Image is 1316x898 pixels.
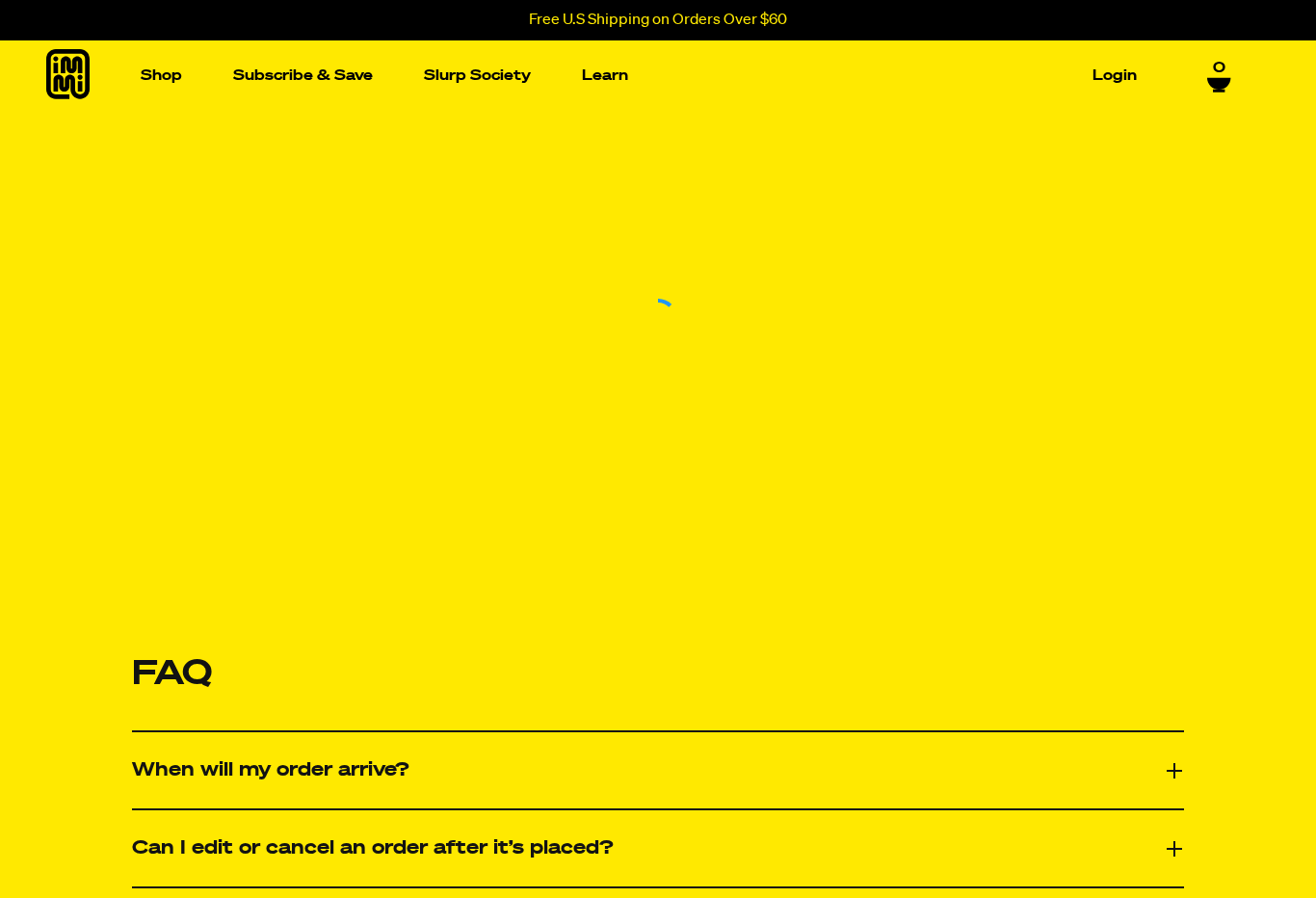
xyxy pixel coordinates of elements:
[132,621,1185,730] h2: FAQ
[133,61,190,91] a: Shop
[416,61,539,91] a: Slurp Society
[132,831,1185,866] button: Can I edit or cancel an order after it’s placed?
[133,40,1145,111] nav: Main navigation
[225,61,381,91] a: Subscribe & Save
[1085,61,1145,91] a: Login
[529,12,787,29] p: Free U.S Shipping on Orders Over $60
[1213,60,1225,77] span: 0
[1207,60,1231,92] a: 0
[574,61,636,91] a: Learn
[132,753,1185,788] button: When will my order arrive?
